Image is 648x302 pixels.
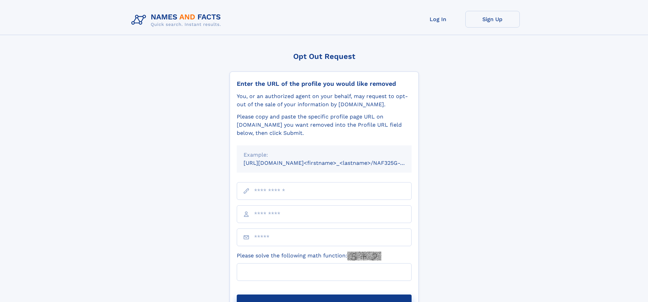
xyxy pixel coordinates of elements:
[237,252,381,260] label: Please solve the following math function:
[237,113,412,137] div: Please copy and paste the specific profile page URL on [DOMAIN_NAME] you want removed into the Pr...
[244,160,425,166] small: [URL][DOMAIN_NAME]<firstname>_<lastname>/NAF325G-xxxxxxxx
[237,92,412,109] div: You, or an authorized agent on your behalf, may request to opt-out of the sale of your informatio...
[237,80,412,88] div: Enter the URL of the profile you would like removed
[465,11,520,28] a: Sign Up
[244,151,405,159] div: Example:
[411,11,465,28] a: Log In
[129,11,227,29] img: Logo Names and Facts
[230,52,419,61] div: Opt Out Request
